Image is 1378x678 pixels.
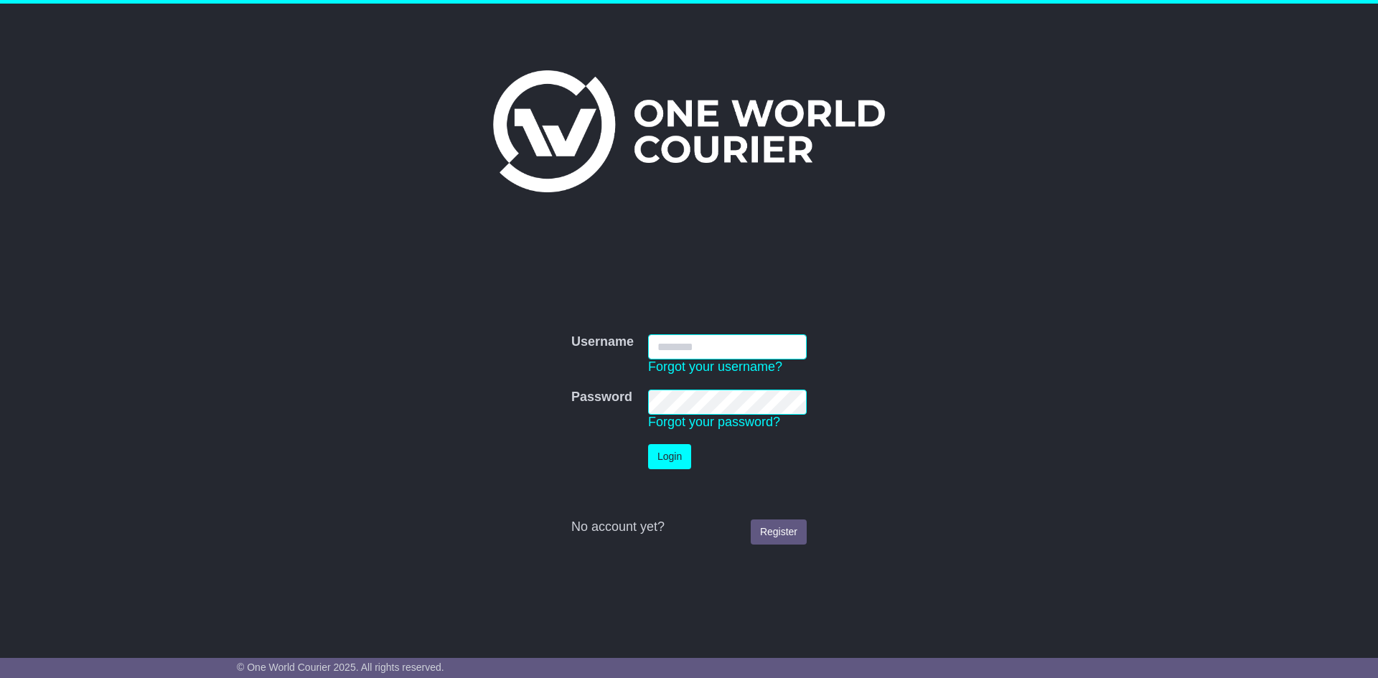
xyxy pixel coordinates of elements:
[571,334,634,350] label: Username
[571,519,807,535] div: No account yet?
[648,415,780,429] a: Forgot your password?
[237,661,444,673] span: © One World Courier 2025. All rights reserved.
[648,359,782,374] a: Forgot your username?
[571,390,632,405] label: Password
[493,70,885,192] img: One World
[648,444,691,469] button: Login
[751,519,807,545] a: Register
